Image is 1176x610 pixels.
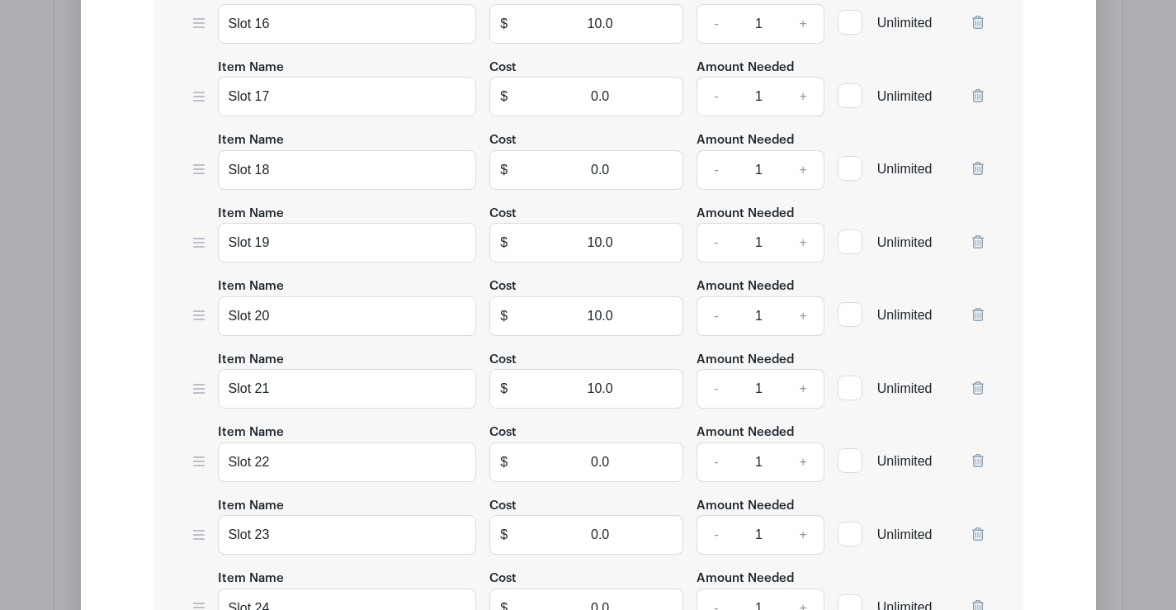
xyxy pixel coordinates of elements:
input: e.g. Snacks or Check-in Attendees [218,515,477,555]
a: + [782,4,824,44]
label: Item Name [218,131,284,150]
label: Item Name [218,570,284,589]
span: Unlimited [877,454,933,468]
label: Item Name [218,205,284,224]
label: Item Name [218,497,284,516]
span: Unlimited [877,162,933,176]
label: Amount Needed [697,351,794,370]
input: e.g. Snacks or Check-in Attendees [218,150,477,190]
label: Amount Needed [697,277,794,296]
span: $ [489,442,518,482]
span: $ [489,77,518,116]
span: Unlimited [877,89,933,103]
a: - [697,296,734,336]
label: Cost [489,423,517,442]
a: - [697,515,734,555]
a: + [782,515,824,555]
span: $ [489,4,518,44]
label: Cost [489,570,517,589]
input: e.g. Snacks or Check-in Attendees [218,4,477,44]
label: Amount Needed [697,205,794,224]
a: + [782,369,824,409]
label: Amount Needed [697,131,794,150]
label: Item Name [218,423,284,442]
span: Unlimited [877,527,933,541]
a: - [697,150,734,190]
input: e.g. Snacks or Check-in Attendees [218,223,477,262]
input: e.g. Snacks or Check-in Attendees [218,296,477,336]
label: Amount Needed [697,570,794,589]
label: Cost [489,351,517,370]
span: Unlimited [877,381,933,395]
span: Unlimited [877,308,933,322]
span: Unlimited [877,16,933,30]
span: $ [489,515,518,555]
a: + [782,296,824,336]
span: $ [489,369,518,409]
span: $ [489,150,518,190]
a: + [782,150,824,190]
label: Cost [489,277,517,296]
label: Cost [489,59,517,78]
a: - [697,223,734,262]
a: - [697,369,734,409]
a: + [782,442,824,482]
span: Unlimited [877,235,933,249]
span: $ [489,296,518,336]
label: Amount Needed [697,497,794,516]
label: Cost [489,205,517,224]
input: e.g. Snacks or Check-in Attendees [218,369,477,409]
label: Item Name [218,351,284,370]
a: - [697,4,734,44]
label: Cost [489,497,517,516]
input: e.g. Snacks or Check-in Attendees [218,442,477,482]
a: + [782,223,824,262]
label: Item Name [218,59,284,78]
label: Amount Needed [697,59,794,78]
a: - [697,442,734,482]
a: - [697,77,734,116]
label: Cost [489,131,517,150]
span: $ [489,223,518,262]
label: Amount Needed [697,423,794,442]
label: Item Name [218,277,284,296]
input: e.g. Snacks or Check-in Attendees [218,77,477,116]
a: + [782,77,824,116]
